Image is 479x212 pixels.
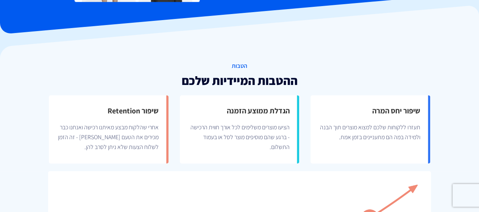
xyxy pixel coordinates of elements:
span: הטבות [49,62,430,71]
h4: שיפור יחס המרה [318,107,420,115]
h3: ההטבות המיידיות שלכם [49,74,430,87]
p: תעזרו ללקוחות שלכם למצוא מוצרים תוך הבנה ולמידה במה הם מתעניינים בזמן אמת. [318,119,420,142]
p: אחרי שהלקוח מבצע מאיתנו רכישה ואנחנו כבר מכירים את הטעם [PERSON_NAME] - זה הזמן לשלוח הצעות שלא נ... [56,119,159,152]
p: הציעו מוצרים משלימים לכל אורך חווית הרכישה - ברגע שהם מוסיפים מוצר לסל או בעמוד התשלום. [187,119,290,152]
h4: שיפור Retention [56,107,159,115]
h4: הגדלת ממוצע הזמנה [187,107,290,115]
